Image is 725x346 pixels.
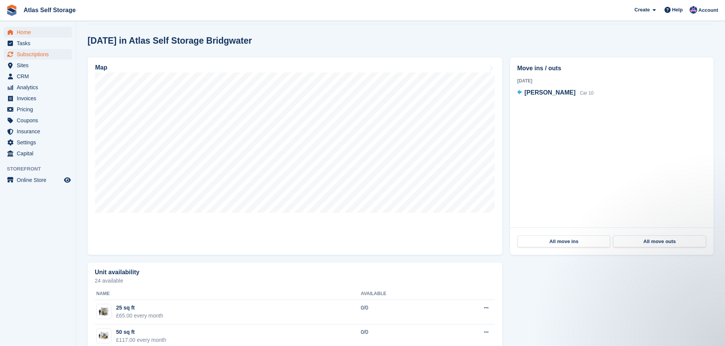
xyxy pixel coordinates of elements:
[17,104,62,115] span: Pricing
[4,137,72,148] a: menu
[17,49,62,60] span: Subscriptions
[634,6,650,14] span: Create
[116,328,166,336] div: 50 sq ft
[7,165,76,173] span: Storefront
[95,288,361,300] th: Name
[17,148,62,159] span: Capital
[17,115,62,126] span: Coupons
[524,89,575,96] span: [PERSON_NAME]
[17,93,62,104] span: Invoices
[17,82,62,93] span: Analytics
[21,4,79,16] a: Atlas Self Storage
[698,6,718,14] span: Account
[517,77,706,84] div: [DATE]
[4,148,72,159] a: menu
[63,175,72,185] a: Preview store
[17,60,62,71] span: Sites
[17,71,62,82] span: CRM
[97,330,111,341] img: 50.jpg
[17,126,62,137] span: Insurance
[361,300,443,324] td: 0/0
[88,36,252,46] h2: [DATE] in Atlas Self Storage Bridgwater
[4,49,72,60] a: menu
[4,27,72,38] a: menu
[518,235,610,248] a: All move ins
[4,60,72,71] a: menu
[95,64,107,71] h2: Map
[97,306,111,317] img: 25.jpg
[95,269,139,276] h2: Unit availability
[17,137,62,148] span: Settings
[116,336,166,344] div: £117.00 every month
[4,126,72,137] a: menu
[690,6,697,14] img: Ryan Carroll
[4,175,72,185] a: menu
[4,93,72,104] a: menu
[4,82,72,93] a: menu
[580,90,594,96] span: Car 10
[672,6,683,14] span: Help
[17,38,62,49] span: Tasks
[116,304,163,312] div: 25 sq ft
[4,71,72,82] a: menu
[517,88,594,98] a: [PERSON_NAME] Car 10
[361,288,443,300] th: Available
[4,115,72,126] a: menu
[17,27,62,38] span: Home
[88,57,502,255] a: Map
[17,175,62,185] span: Online Store
[517,64,706,73] h2: Move ins / outs
[95,278,495,283] p: 24 available
[116,312,163,320] div: £65.00 every month
[4,38,72,49] a: menu
[4,104,72,115] a: menu
[6,5,18,16] img: stora-icon-8386f47178a22dfd0bd8f6a31ec36ba5ce8667c1dd55bd0f319d3a0aa187defe.svg
[613,235,706,248] a: All move outs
